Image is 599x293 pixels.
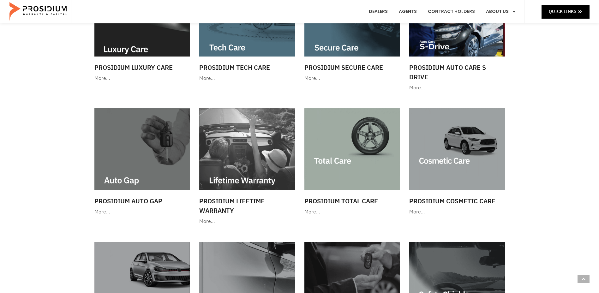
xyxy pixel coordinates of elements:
[199,217,295,226] div: More…
[542,5,590,18] a: Quick Links
[199,74,295,83] div: More…
[304,207,400,217] div: More…
[199,63,295,72] h3: Prosidium Tech Care
[406,105,508,220] a: Prosidium Cosmetic Care More…
[409,207,505,217] div: More…
[409,196,505,206] h3: Prosidium Cosmetic Care
[304,196,400,206] h3: Prosidium Total Care
[199,196,295,215] h3: Prosidium Lifetime Warranty
[196,105,298,229] a: Prosidium Lifetime Warranty More…
[409,83,505,93] div: More…
[409,63,505,82] h3: Prosidium Auto Care S Drive
[94,63,190,72] h3: Prosidium Luxury Care
[91,105,193,220] a: Prosidium Auto Gap More…
[304,63,400,72] h3: Prosidium Secure Care
[304,74,400,83] div: More…
[549,8,576,15] span: Quick Links
[94,74,190,83] div: More…
[301,105,403,220] a: Prosidium Total Care More…
[94,207,190,217] div: More…
[94,196,190,206] h3: Prosidium Auto Gap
